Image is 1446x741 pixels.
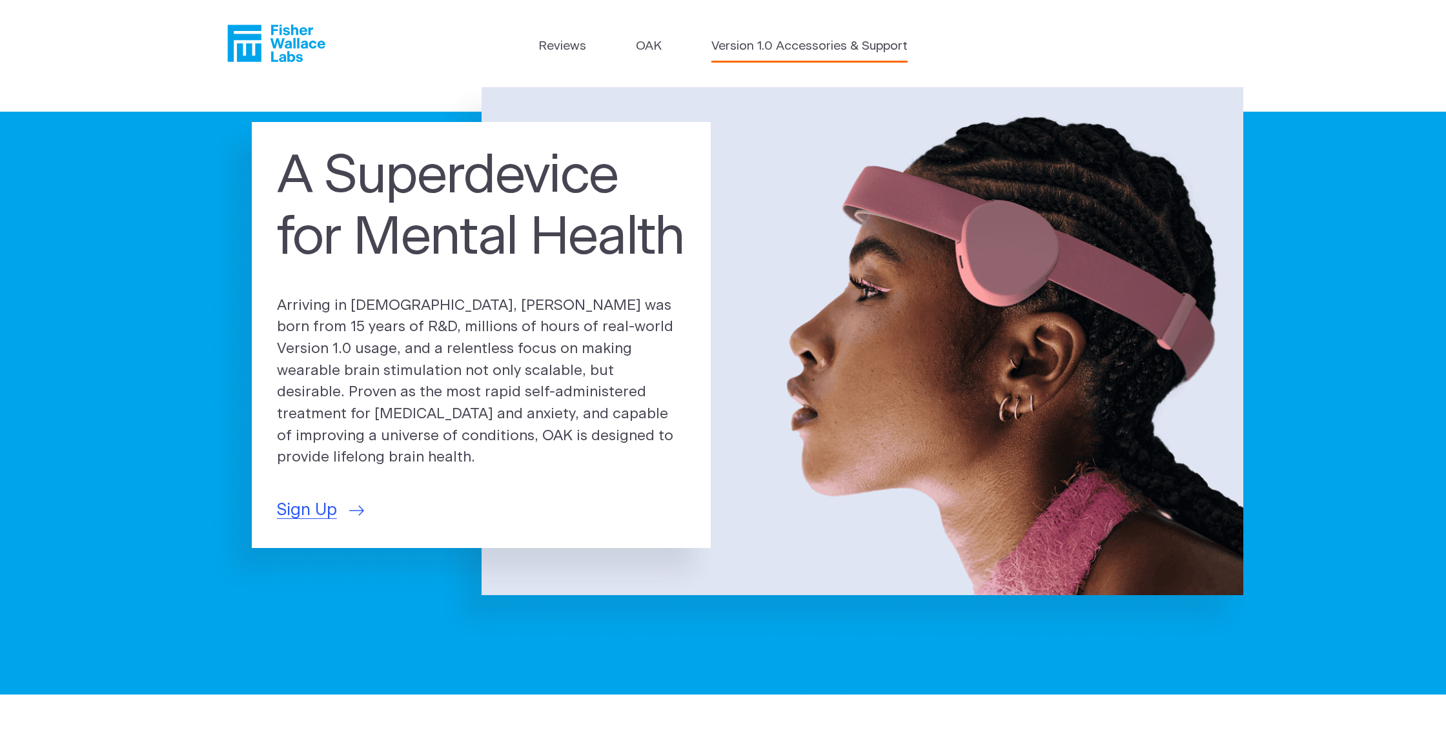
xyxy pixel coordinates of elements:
h1: A Superdevice for Mental Health [277,147,686,269]
p: Arriving in [DEMOGRAPHIC_DATA], [PERSON_NAME] was born from 15 years of R&D, millions of hours of... [277,295,686,469]
a: OAK [636,37,662,56]
a: Fisher Wallace [227,25,325,62]
a: Sign Up [277,498,364,523]
span: Sign Up [277,498,337,523]
a: Version 1.0 Accessories & Support [711,37,908,56]
a: Reviews [538,37,586,56]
